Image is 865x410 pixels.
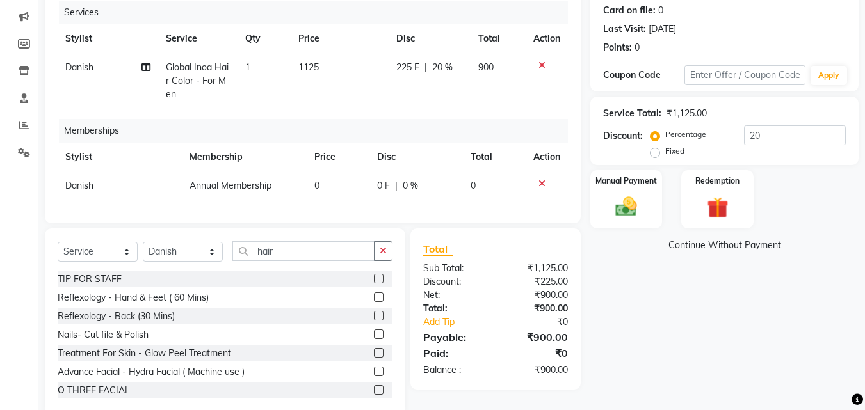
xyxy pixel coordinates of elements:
span: 225 F [396,61,419,74]
div: Memberships [59,119,578,143]
th: Action [526,143,568,171]
div: Last Visit: [603,22,646,36]
span: 0 [471,180,476,191]
th: Action [526,24,568,53]
div: TIP FOR STAFF [58,272,122,286]
div: O THREE FACIAL [58,384,130,397]
div: Payable: [414,329,496,345]
div: Service Total: [603,107,661,120]
div: Nails- Cut file & Polish [58,328,149,342]
th: Total [471,24,526,53]
th: Price [291,24,389,53]
span: 1125 [298,61,319,73]
div: Sub Total: [414,262,496,275]
th: Service [158,24,238,53]
span: 1 [245,61,250,73]
div: Advance Facial - Hydra Facial ( Machine use ) [58,365,245,379]
th: Price [307,143,369,171]
label: Redemption [695,175,740,187]
th: Disc [389,24,471,53]
span: Total [423,242,453,256]
div: 0 [635,41,640,54]
th: Membership [182,143,307,171]
th: Stylist [58,143,182,171]
div: Coupon Code [603,68,684,82]
th: Stylist [58,24,158,53]
div: ₹900.00 [496,363,578,377]
img: _gift.svg [700,194,735,221]
div: ₹0 [496,345,578,361]
span: 0 % [403,179,418,193]
span: Danish [65,180,93,191]
img: _cash.svg [609,194,643,219]
span: 900 [478,61,494,73]
a: Continue Without Payment [593,239,856,252]
span: | [424,61,427,74]
div: Points: [603,41,632,54]
div: Treatment For Skin - Glow Peel Treatment [58,347,231,360]
div: Services [59,1,578,24]
div: Balance : [414,363,496,377]
span: 0 F [377,179,390,193]
div: ₹0 [510,315,578,329]
label: Fixed [665,145,684,157]
div: 0 [658,4,663,17]
div: ₹900.00 [496,288,578,302]
div: Card on file: [603,4,656,17]
span: 20 % [432,61,453,74]
input: Search or Scan [232,241,375,261]
span: Global Inoa Hair Color - For Men [166,61,229,100]
div: Net: [414,288,496,302]
a: Add Tip [414,315,509,329]
span: Annual Membership [190,180,271,191]
div: ₹900.00 [496,302,578,315]
div: Reflexology - Back (30 Mins) [58,310,175,323]
span: | [395,179,398,193]
div: Reflexology - Hand & Feet ( 60 Mins) [58,291,209,304]
th: Qty [238,24,291,53]
div: ₹1,125.00 [667,107,707,120]
span: Danish [65,61,93,73]
div: [DATE] [649,22,676,36]
label: Percentage [665,129,706,140]
button: Apply [811,66,847,85]
div: ₹900.00 [496,329,578,345]
div: ₹1,125.00 [496,262,578,275]
label: Manual Payment [595,175,657,187]
span: 0 [314,180,319,191]
div: Paid: [414,345,496,361]
div: ₹225.00 [496,275,578,288]
div: Discount: [603,129,643,143]
th: Total [463,143,526,171]
input: Enter Offer / Coupon Code [684,65,805,85]
div: Total: [414,302,496,315]
th: Disc [369,143,463,171]
div: Discount: [414,275,496,288]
